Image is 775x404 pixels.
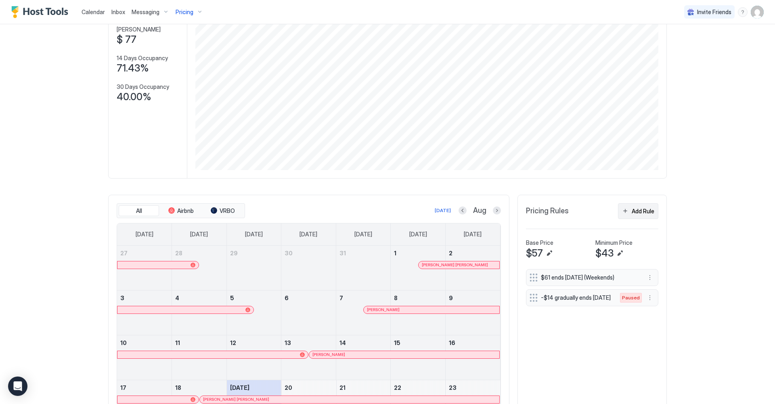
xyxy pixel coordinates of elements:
[230,250,238,257] span: 29
[132,8,159,16] span: Messaging
[339,295,343,301] span: 7
[117,55,168,62] span: 14 Days Occupancy
[336,290,391,335] td: August 7, 2025
[493,206,501,215] button: Next month
[459,206,467,215] button: Previous month
[281,246,336,261] a: July 30, 2025
[446,335,500,350] a: August 16, 2025
[227,246,281,261] a: July 29, 2025
[227,290,281,305] a: August 5, 2025
[394,250,396,257] span: 1
[339,250,346,257] span: 31
[435,207,451,214] div: [DATE]
[175,384,181,391] span: 18
[117,290,172,335] td: August 3, 2025
[117,335,172,350] a: August 10, 2025
[285,339,291,346] span: 13
[120,384,126,391] span: 17
[117,335,172,380] td: August 10, 2025
[203,397,496,402] div: [PERSON_NAME] [PERSON_NAME]
[82,8,105,16] a: Calendar
[446,380,500,395] a: August 23, 2025
[449,295,453,301] span: 9
[11,6,72,18] a: Host Tools Logo
[391,335,446,380] td: August 15, 2025
[227,335,281,350] a: August 12, 2025
[339,384,346,391] span: 21
[176,8,193,16] span: Pricing
[339,339,346,346] span: 14
[526,239,553,246] span: Base Price
[120,250,128,257] span: 27
[354,231,372,238] span: [DATE]
[237,223,271,245] a: Tuesday
[312,352,345,357] span: [PERSON_NAME]
[300,231,317,238] span: [DATE]
[136,207,142,215] span: All
[595,247,614,259] span: $43
[117,246,172,290] td: July 27, 2025
[456,223,490,245] a: Saturday
[645,273,655,282] div: menu
[226,290,281,335] td: August 5, 2025
[312,352,496,357] div: [PERSON_NAME]
[464,231,482,238] span: [DATE]
[449,250,452,257] span: 2
[632,207,654,215] div: Add Rule
[117,62,149,74] span: 71.43%
[422,262,496,267] div: [PERSON_NAME] [PERSON_NAME]
[346,223,380,245] a: Thursday
[409,231,427,238] span: [DATE]
[622,294,640,301] span: Paused
[401,223,435,245] a: Friday
[394,295,398,301] span: 8
[645,273,655,282] button: More options
[172,246,226,261] a: July 28, 2025
[175,250,182,257] span: 28
[473,206,486,215] span: Aug
[434,206,452,215] button: [DATE]
[172,290,227,335] td: August 4, 2025
[391,246,445,261] a: August 1, 2025
[117,290,172,305] a: August 3, 2025
[226,335,281,380] td: August 12, 2025
[177,207,194,215] span: Airbnb
[336,335,391,350] a: August 14, 2025
[336,290,391,305] a: August 7, 2025
[281,335,336,350] a: August 13, 2025
[82,8,105,15] span: Calendar
[446,290,500,305] a: August 9, 2025
[394,384,401,391] span: 22
[445,290,500,335] td: August 9, 2025
[117,380,172,395] a: August 17, 2025
[281,246,336,290] td: July 30, 2025
[751,6,764,19] div: User profile
[111,8,125,15] span: Inbox
[8,377,27,396] div: Open Intercom Messenger
[136,231,153,238] span: [DATE]
[203,397,269,402] span: [PERSON_NAME] [PERSON_NAME]
[445,335,500,380] td: August 16, 2025
[645,293,655,303] div: menu
[422,262,488,267] span: [PERSON_NAME] [PERSON_NAME]
[226,246,281,290] td: July 29, 2025
[120,339,127,346] span: 10
[449,339,455,346] span: 16
[391,335,445,350] a: August 15, 2025
[285,250,293,257] span: 30
[172,335,226,350] a: August 11, 2025
[203,205,243,217] button: VRBO
[230,384,249,391] span: [DATE]
[526,247,543,259] span: $57
[119,205,159,217] button: All
[391,380,445,395] a: August 22, 2025
[449,384,457,391] span: 23
[394,339,400,346] span: 15
[230,339,236,346] span: 12
[172,246,227,290] td: July 28, 2025
[111,8,125,16] a: Inbox
[367,307,400,312] span: [PERSON_NAME]
[117,203,245,219] div: tab-group
[281,335,336,380] td: August 13, 2025
[117,91,151,103] span: 40.00%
